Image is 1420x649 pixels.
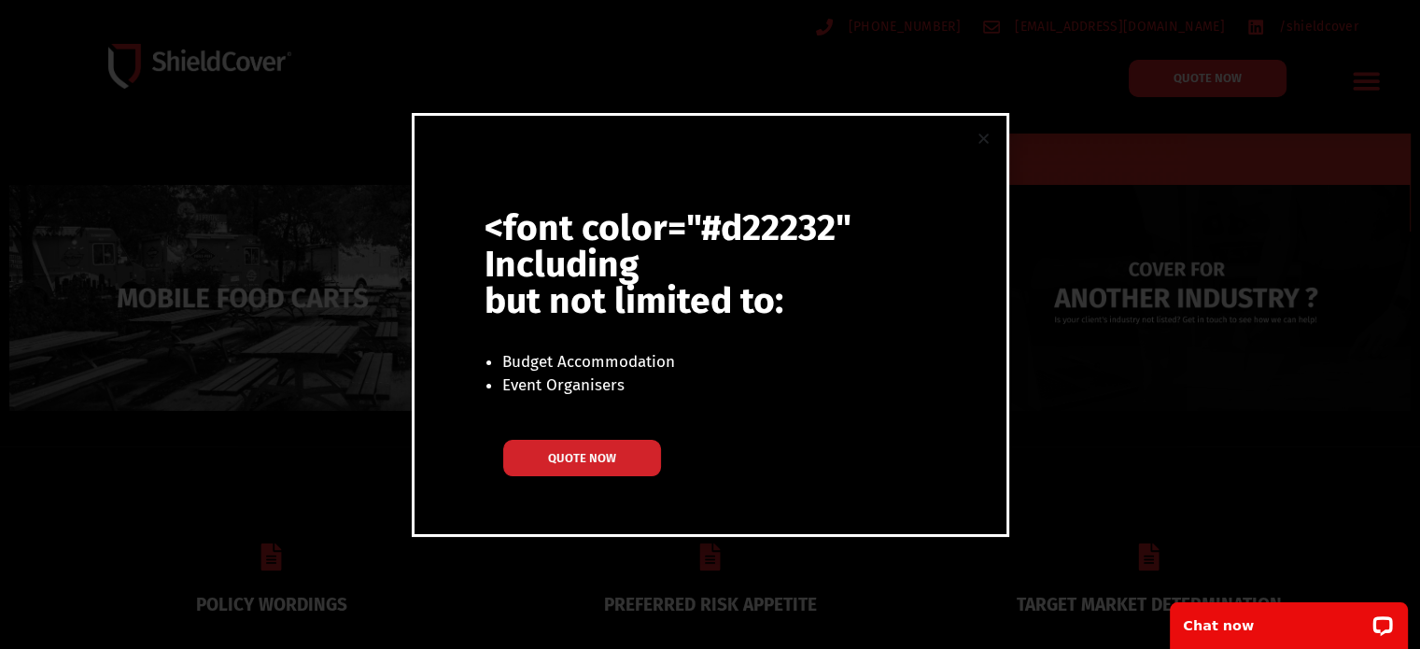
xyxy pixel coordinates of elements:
[503,440,661,476] a: QUOTE NOW
[502,350,869,374] li: Budget Accommodation
[977,132,991,146] a: Close
[485,283,899,319] p: but not limited to:
[485,210,899,319] h5: <font color="#d22232" Including
[548,452,616,464] span: QUOTE NOW
[502,374,869,398] li: Event Organisers
[1158,590,1420,649] iframe: LiveChat chat widget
